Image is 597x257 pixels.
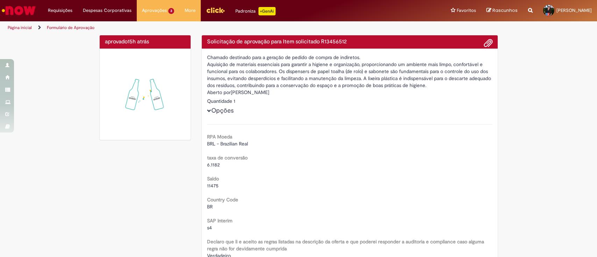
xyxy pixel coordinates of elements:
[5,21,393,34] ul: Trilhas de página
[128,38,149,45] time: 28/08/2025 17:20:50
[207,197,238,203] b: Country Code
[206,5,225,15] img: click_logo_yellow_360x200.png
[168,8,174,14] span: 3
[142,7,167,14] span: Aprovações
[105,54,186,135] img: sucesso_1.gif
[207,134,232,140] b: RPA Moeda
[486,7,518,14] a: Rascunhos
[258,7,276,15] p: +GenAi
[207,155,248,161] b: taxa de conversão
[207,141,248,147] span: BRL - Brazilian Real
[207,176,219,182] b: Saldo
[207,61,492,89] div: Aquisição de materiais essenciais para garantir a higiene e organização, proporcionando um ambien...
[8,25,32,30] a: Página inicial
[207,238,484,252] b: Declaro que li e aceito as regras listadas na descrição da oferta e que poderei responder a audit...
[83,7,132,14] span: Despesas Corporativas
[207,98,492,105] div: Quantidade 1
[128,38,149,45] span: 15h atrás
[207,89,492,98] div: [PERSON_NAME]
[207,162,220,168] span: 6.1182
[47,25,94,30] a: Formulário de Aprovação
[207,183,219,189] span: 11475
[492,7,518,14] span: Rascunhos
[207,217,233,224] b: SAP Interim
[1,3,37,17] img: ServiceNow
[48,7,72,14] span: Requisições
[207,39,492,45] h4: Solicitação de aprovação para Item solicitado R13456512
[105,39,186,45] h4: aprovado
[207,204,213,210] span: BR
[185,7,196,14] span: More
[207,89,231,96] label: Aberto por
[556,7,592,13] span: [PERSON_NAME]
[457,7,476,14] span: Favoritos
[207,224,212,231] span: s4
[235,7,276,15] div: Padroniza
[207,54,492,61] div: Chamado destinado para a geração de pedido de compra de indiretos.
